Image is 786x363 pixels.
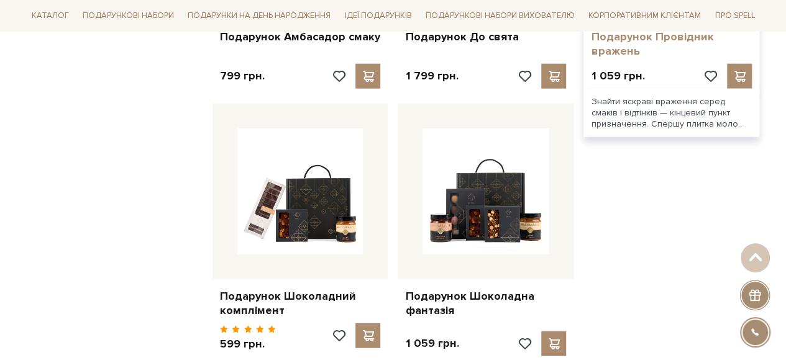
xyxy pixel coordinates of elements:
[405,289,566,318] a: Подарунок Шоколадна фантазія
[591,69,644,83] p: 1 059 грн.
[339,6,416,25] a: Ідеї подарунків
[405,69,458,83] p: 1 799 грн.
[583,89,759,138] div: Знайти яскраві враження серед смаків і відтінків — кінцевий пункт призначення. Спершу плитка моло..
[27,6,74,25] a: Каталог
[710,6,759,25] a: Про Spell
[421,5,580,26] a: Подарункові набори вихователю
[405,336,459,351] p: 1 059 грн.
[591,30,752,59] a: Подарунок Провідник вражень
[220,289,381,318] a: Подарунок Шоколадний комплімент
[583,5,706,26] a: Корпоративним клієнтам
[220,69,265,83] p: 799 грн.
[220,30,381,44] a: Подарунок Амбасадор смаку
[183,6,336,25] a: Подарунки на День народження
[220,337,276,351] p: 599 грн.
[78,6,179,25] a: Подарункові набори
[405,30,566,44] a: Подарунок До свята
